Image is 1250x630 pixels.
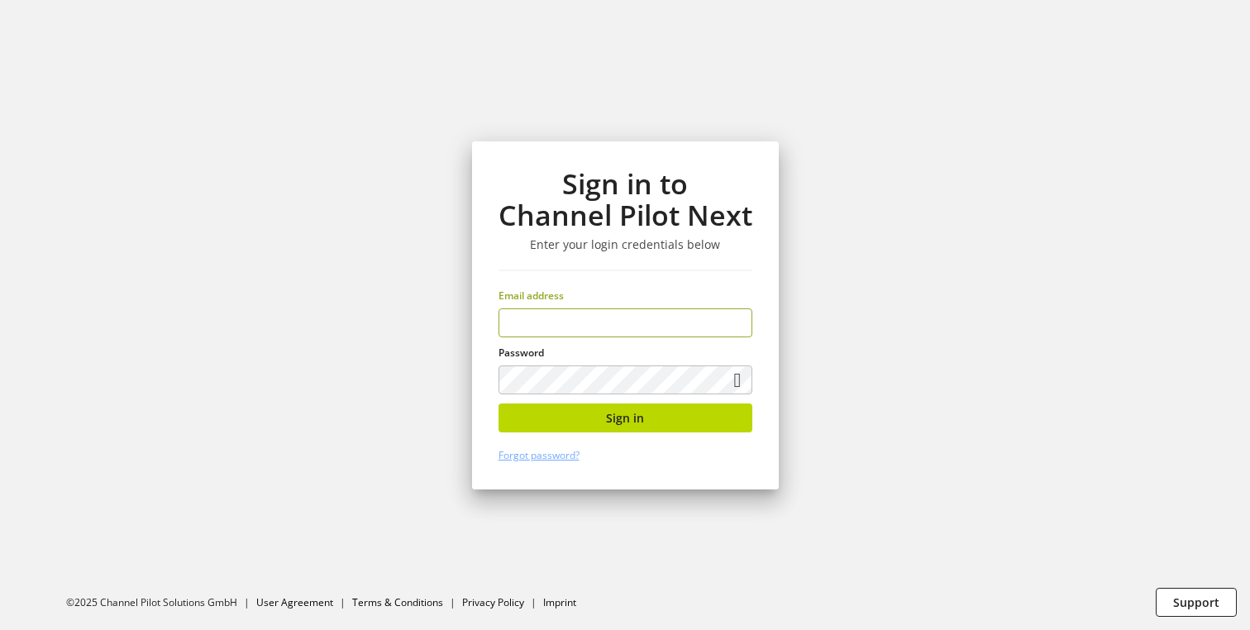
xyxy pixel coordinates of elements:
span: Password [499,346,544,360]
a: Imprint [543,595,576,609]
h1: Sign in to Channel Pilot Next [499,168,752,231]
button: Sign in [499,403,752,432]
a: Forgot password? [499,448,580,462]
h3: Enter your login credentials below [499,237,752,252]
span: Sign in [606,409,644,427]
li: ©2025 Channel Pilot Solutions GmbH [66,595,256,610]
a: User Agreement [256,595,333,609]
span: Support [1173,594,1219,611]
span: Email address [499,289,564,303]
a: Privacy Policy [462,595,524,609]
button: Support [1156,588,1237,617]
a: Terms & Conditions [352,595,443,609]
